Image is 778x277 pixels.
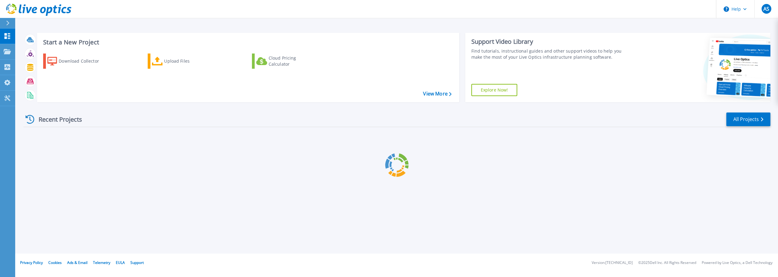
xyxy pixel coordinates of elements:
[726,113,770,126] a: All Projects
[148,54,215,69] a: Upload Files
[48,260,62,265] a: Cookies
[164,55,213,67] div: Upload Files
[93,260,110,265] a: Telemetry
[252,54,320,69] a: Cloud Pricing Calculator
[423,91,451,97] a: View More
[43,39,451,46] h3: Start a New Project
[763,6,769,11] span: AS
[20,260,43,265] a: Privacy Policy
[269,55,317,67] div: Cloud Pricing Calculator
[471,48,629,60] div: Find tutorials, instructional guides and other support videos to help you make the most of your L...
[23,112,90,127] div: Recent Projects
[59,55,107,67] div: Download Collector
[471,84,518,96] a: Explore Now!
[67,260,88,265] a: Ads & Email
[116,260,125,265] a: EULA
[702,261,773,265] li: Powered by Live Optics, a Dell Technology
[471,38,629,46] div: Support Video Library
[638,261,696,265] li: © 2025 Dell Inc. All Rights Reserved
[130,260,144,265] a: Support
[592,261,633,265] li: Version: [TECHNICAL_ID]
[43,54,111,69] a: Download Collector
